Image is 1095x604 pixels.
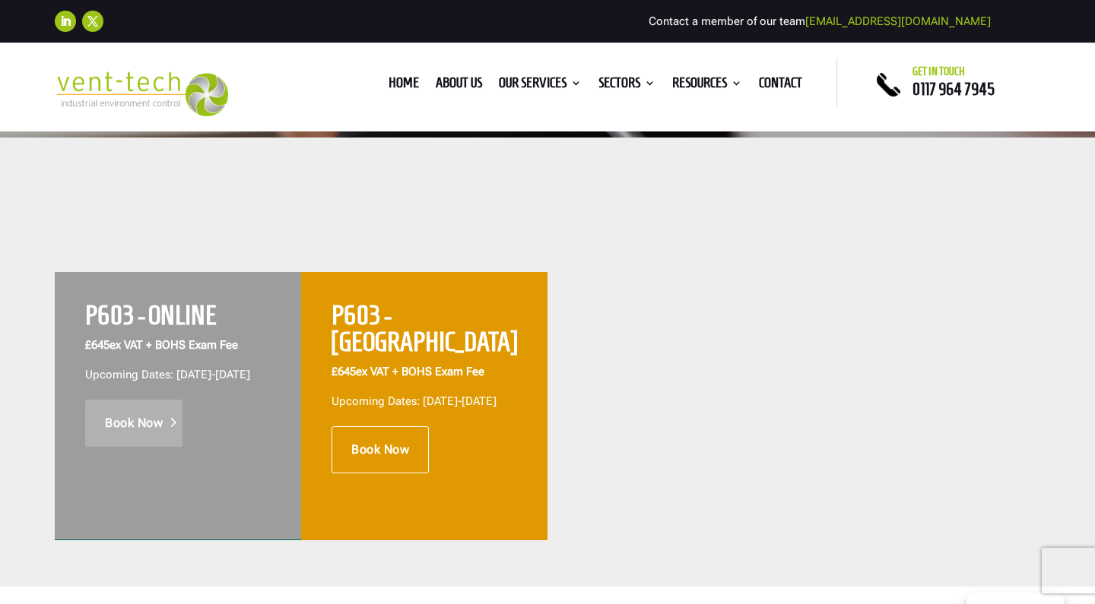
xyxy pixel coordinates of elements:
h2: P603 - [GEOGRAPHIC_DATA] [332,302,517,363]
p: Upcoming Dates: [DATE]-[DATE] [332,393,517,411]
a: Book Now [85,400,182,447]
a: Follow on LinkedIn [55,11,76,32]
a: [EMAIL_ADDRESS][DOMAIN_NAME] [805,14,991,28]
img: 2023-09-27T08_35_16.549ZVENT-TECH---Clear-background [55,71,228,115]
a: About us [436,77,482,94]
span: £645 [85,338,109,352]
a: 0117 964 7945 [912,80,995,98]
a: Contact [759,77,802,94]
span: Contact a member of our team [649,14,991,28]
a: Our Services [499,77,582,94]
span: £645 [332,365,356,378]
a: Follow on X [82,11,103,32]
span: Get in touch [912,65,965,77]
a: Book Now [332,426,429,473]
strong: ex VAT + BOHS Exam Fee [85,338,238,352]
a: Resources [672,77,742,94]
a: Sectors [598,77,655,94]
h2: P603 - ONLINE [85,302,271,337]
p: Upcoming Dates: [DATE]-[DATE] [85,366,271,384]
strong: ex VAT + BOHS Exam Fee [332,365,484,378]
a: Home [389,77,419,94]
